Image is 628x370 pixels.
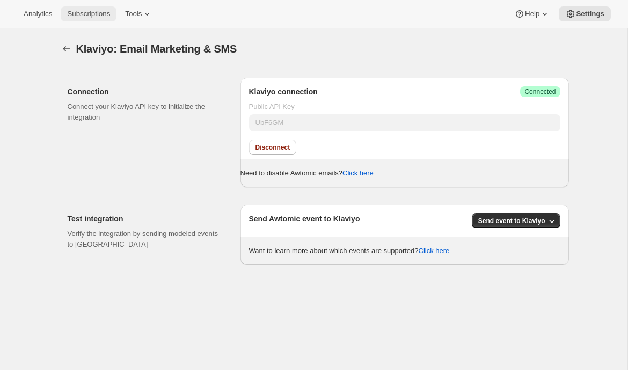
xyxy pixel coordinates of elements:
span: Help [525,10,539,18]
button: Tools [119,6,159,21]
span: Send event to Klaviyo [478,217,545,225]
span: Settings [576,10,604,18]
h2: Klaviyo connection [249,86,318,97]
p: Connect your Klaviyo API key to initialize the integration [68,101,223,123]
span: Tools [125,10,142,18]
button: Disconnect [249,140,297,155]
button: Analytics [17,6,59,21]
button: Help [508,6,557,21]
span: Disconnect [255,143,290,152]
button: Subscriptions [61,6,116,21]
span: Subscriptions [67,10,110,18]
h2: Send Awtomic event to Klaviyo [249,213,360,228]
span: Klaviyo: Email Marketing & SMS [76,43,237,55]
p: Want to learn more about which events are supported? [249,246,560,256]
h2: Test integration [68,213,223,224]
p: Verify the integration by sending modeled events to [GEOGRAPHIC_DATA] [68,228,223,250]
button: Click here [419,247,450,255]
h2: Connection [68,86,223,97]
span: Connected [524,87,556,96]
button: Send event to Klaviyo [472,213,560,228]
span: Analytics [24,10,52,18]
button: Settings [559,6,611,21]
p: Need to disable Awtomic emails? [240,168,569,179]
span: Public API Key [249,102,295,110]
button: Click here [342,169,374,177]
